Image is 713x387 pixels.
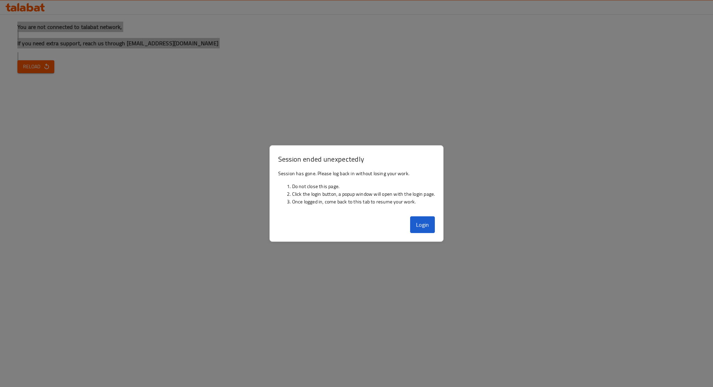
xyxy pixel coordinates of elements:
div: Session has gone. Please log back in without losing your work. [270,167,444,214]
li: Once logged in, come back to this tab to resume your work. [292,198,435,206]
li: Do not close this page. [292,183,435,190]
li: Click the login button, a popup window will open with the login page. [292,190,435,198]
button: Login [410,216,435,233]
h3: Session ended unexpectedly [278,154,435,164]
